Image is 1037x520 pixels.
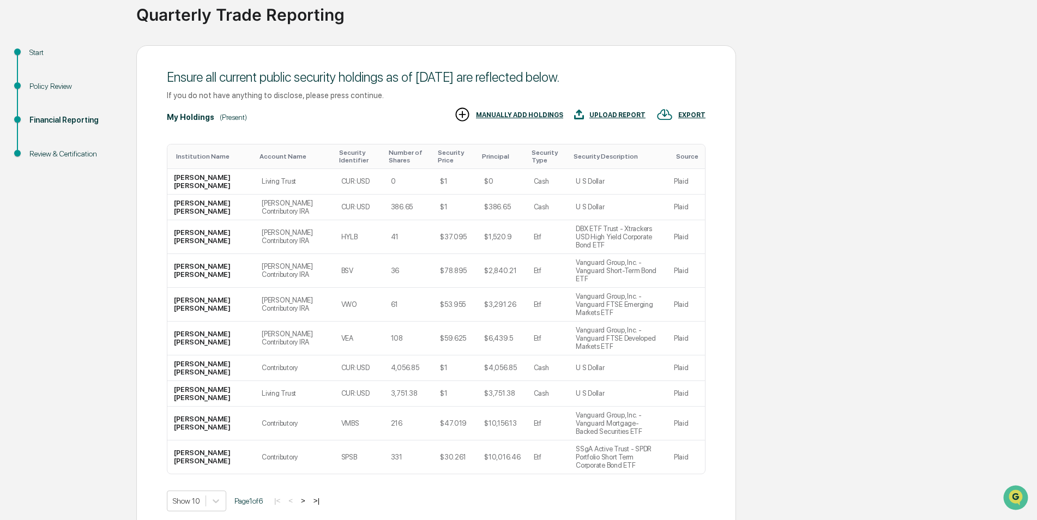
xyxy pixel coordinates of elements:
button: >| [310,496,323,505]
img: UPLOAD REPORT [574,106,584,123]
td: 61 [384,288,434,322]
div: Review & Certification [29,148,119,160]
td: [PERSON_NAME] Contributory IRA [255,220,334,254]
td: Vanguard Group, Inc. - Vanguard FTSE Emerging Markets ETF [569,288,667,322]
div: If you do not have anything to disclose, please press continue. [167,90,706,100]
td: BSV [335,254,384,288]
td: U S Dollar [569,355,667,381]
td: Plaid [667,169,705,195]
td: HYLB [335,220,384,254]
p: How can we help? [11,23,198,40]
td: Cash [527,169,570,195]
td: 108 [384,322,434,355]
td: Etf [527,407,570,440]
td: $78.895 [433,254,478,288]
span: Pylon [108,185,132,193]
td: CUR:USD [335,195,384,220]
div: My Holdings [167,113,214,122]
td: Plaid [667,440,705,474]
span: Preclearance [22,137,70,148]
div: Toggle SortBy [389,149,430,164]
td: [PERSON_NAME] [PERSON_NAME] [167,288,255,322]
div: 🗄️ [79,138,88,147]
td: $1 [433,381,478,407]
td: [PERSON_NAME] [PERSON_NAME] [167,169,255,195]
td: Contributory [255,355,334,381]
span: Data Lookup [22,158,69,169]
td: $30.261 [433,440,478,474]
td: $1 [433,355,478,381]
td: Cash [527,381,570,407]
div: MANUALLY ADD HOLDINGS [476,111,563,119]
td: $3,751.38 [478,381,527,407]
td: Contributory [255,440,334,474]
td: 36 [384,254,434,288]
td: Plaid [667,407,705,440]
div: Start [29,47,119,58]
td: Plaid [667,322,705,355]
td: Plaid [667,381,705,407]
div: Start new chat [37,83,179,94]
td: [PERSON_NAME] [PERSON_NAME] [167,407,255,440]
div: Toggle SortBy [532,149,565,164]
td: $1,520.9 [478,220,527,254]
div: Toggle SortBy [176,153,251,160]
div: EXPORT [678,111,706,119]
td: DBX ETF Trust - Xtrackers USD High Yield Corporate Bond ETF [569,220,667,254]
td: Cash [527,195,570,220]
img: EXPORT [656,106,673,123]
td: VMBS [335,407,384,440]
td: 3,751.38 [384,381,434,407]
td: Plaid [667,254,705,288]
td: $0 [478,169,527,195]
td: Etf [527,322,570,355]
td: 386.65 [384,195,434,220]
td: U S Dollar [569,195,667,220]
button: > [298,496,309,505]
td: [PERSON_NAME] Contributory IRA [255,254,334,288]
td: $2,840.21 [478,254,527,288]
td: [PERSON_NAME] Contributory IRA [255,288,334,322]
span: Page 1 of 6 [234,497,263,505]
td: Etf [527,288,570,322]
td: CUR:USD [335,355,384,381]
td: SSgA Active Trust - SPDR Portfolio Short Term Corporate Bond ETF [569,440,667,474]
div: Financial Reporting [29,114,119,126]
div: Toggle SortBy [438,149,473,164]
td: Cash [527,355,570,381]
img: 1746055101610-c473b297-6a78-478c-a979-82029cc54cd1 [11,83,31,103]
td: Plaid [667,355,705,381]
td: [PERSON_NAME] [PERSON_NAME] [167,381,255,407]
a: Powered byPylon [77,184,132,193]
a: 🗄️Attestations [75,133,140,153]
td: Etf [527,254,570,288]
td: 4,056.85 [384,355,434,381]
div: Toggle SortBy [482,153,522,160]
div: We're available if you need us! [37,94,138,103]
div: Toggle SortBy [339,149,380,164]
td: U S Dollar [569,169,667,195]
td: Vanguard Group, Inc. - Vanguard FTSE Developed Markets ETF [569,322,667,355]
td: $59.625 [433,322,478,355]
td: 331 [384,440,434,474]
td: [PERSON_NAME] [PERSON_NAME] [167,322,255,355]
td: Plaid [667,288,705,322]
td: $3,291.26 [478,288,527,322]
td: [PERSON_NAME] [PERSON_NAME] [167,220,255,254]
div: (Present) [220,113,247,122]
div: Toggle SortBy [260,153,330,160]
a: 🔎Data Lookup [7,154,73,173]
td: Etf [527,440,570,474]
td: SPSB [335,440,384,474]
div: UPLOAD REPORT [589,111,646,119]
td: $1 [433,169,478,195]
a: 🖐️Preclearance [7,133,75,153]
button: |< [271,496,284,505]
td: Living Trust [255,381,334,407]
td: CUR:USD [335,381,384,407]
img: MANUALLY ADD HOLDINGS [454,106,471,123]
td: [PERSON_NAME] Contributory IRA [255,322,334,355]
td: $37.095 [433,220,478,254]
td: Plaid [667,195,705,220]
